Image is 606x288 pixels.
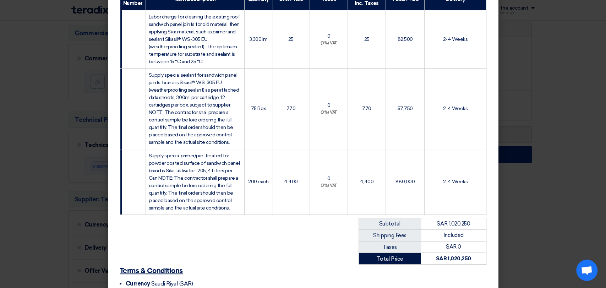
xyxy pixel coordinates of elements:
font: SAR 1,020,250 [437,221,470,227]
font: 0 [327,102,331,108]
font: (0%) VAT [320,110,337,115]
font: 200 each [248,179,268,185]
font: 880,000 [395,179,415,185]
font: SAR 1,020,250 [436,255,471,262]
font: 0 [327,175,331,181]
font: Saudi Riyal (SAR) [151,280,193,287]
font: 25 [288,36,294,42]
font: 3,300 lm [249,36,267,42]
font: 0 [327,33,331,39]
font: 2-4 Weeks [443,179,468,185]
font: 57,750 [398,105,413,112]
font: 770 [362,105,371,112]
font: 770 [286,105,296,112]
font: Supply special sealant for sandwich panel joints, brand is Sikasil® WS-305 EU (weatherproofing se... [149,72,239,145]
font: Shipping Fees [373,232,406,239]
font: 2-4 Weeks [443,36,468,42]
font: Included [443,232,464,238]
div: Open chat [576,260,597,281]
font: Currency [126,280,150,287]
font: 82,500 [398,36,413,42]
font: 4,400 [360,179,374,185]
font: Labor charge for cleaning the existing roof sandwich panel joints for old material, then applying... [149,14,240,65]
font: 4,400 [284,179,298,185]
font: Subtotal [379,221,400,227]
font: (0%) VAT [320,41,337,45]
font: 25 [364,36,369,42]
font: 2-4 Weeks [443,105,468,112]
font: Terms & Conditions [120,267,183,275]
font: 75 Box [251,105,266,112]
font: SAR 0 [446,244,461,250]
font: Taxes [383,244,397,250]
font: (0%) VAT [320,183,337,188]
font: Total Price [376,256,403,262]
font: Supply special primer/pre-treated for powder coated surface of sandwich panel, brand is Sika, akt... [149,153,241,211]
